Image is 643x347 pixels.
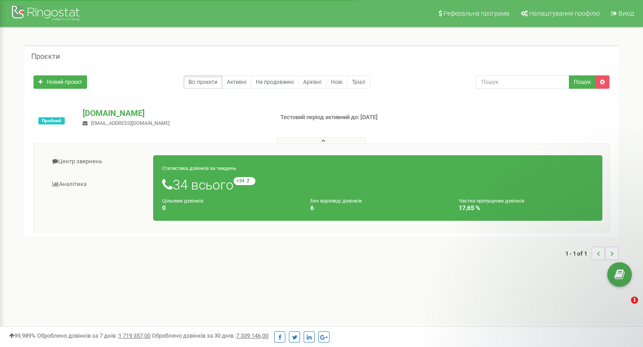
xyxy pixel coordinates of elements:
span: 1 [631,297,638,304]
u: 7 339 146,00 [236,332,268,339]
iframe: Intercom live chat [613,297,634,318]
small: Частка пропущених дзвінків [459,198,524,204]
h1: 34 всього [162,177,593,192]
span: Налаштування профілю [529,10,600,17]
button: Пошук [569,75,596,89]
a: Тріал [347,75,370,89]
span: 99,989% [9,332,36,339]
small: Статистика дзвінків за тиждень [162,165,236,171]
u: 1 719 357,00 [118,332,150,339]
span: Оброблено дзвінків за 7 днів : [37,332,150,339]
h4: 0 [162,205,297,211]
a: Активні [222,75,251,89]
h4: 6 [310,205,445,211]
a: Центр звернень [41,151,154,173]
a: Нові [326,75,347,89]
a: Архівні [298,75,326,89]
a: Аналiтика [41,173,154,195]
span: Реферальна програма [443,10,509,17]
span: Пробний [38,117,65,124]
a: Всі проєкти [184,75,222,89]
a: Не продовжені [251,75,299,89]
small: Цільових дзвінків [162,198,203,204]
p: [DOMAIN_NAME] [83,107,266,119]
p: Тестовий період активний до: [DATE] [280,113,414,122]
span: Вихід [618,10,634,17]
span: Оброблено дзвінків за 30 днів : [152,332,268,339]
nav: ... [565,238,618,269]
h5: Проєкти [31,53,60,61]
small: +34 [234,177,255,185]
small: Без відповіді дзвінків [310,198,362,204]
input: Пошук [476,75,569,89]
a: Новий проєкт [33,75,87,89]
span: [EMAIL_ADDRESS][DOMAIN_NAME] [91,120,170,126]
h4: 17,65 % [459,205,593,211]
